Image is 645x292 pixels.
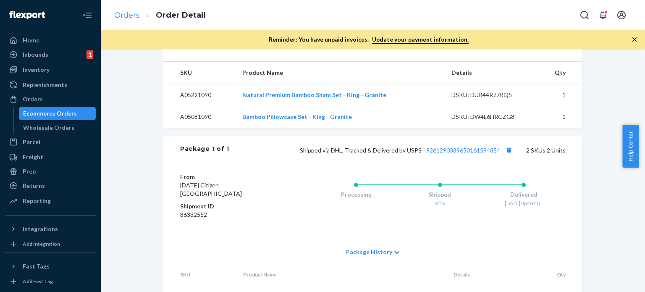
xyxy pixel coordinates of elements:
[163,264,236,285] th: SKU
[19,107,96,120] a: Ecommerce Orders
[5,78,96,92] a: Replenishments
[23,109,77,118] div: Ecommerce Orders
[503,145,514,155] button: Copy tracking number
[163,106,236,128] td: A05081090
[5,165,96,178] a: Prep
[613,7,630,24] button: Open account menu
[5,92,96,106] a: Orders
[242,113,352,120] a: Bamboo Pillowcase Set - King - Granite
[269,35,469,44] p: Reminder: You have unpaid invoices.
[426,147,500,154] a: 9261290339650161594854
[114,11,140,20] a: Orders
[537,84,582,106] td: 1
[23,66,50,74] div: Inventory
[236,264,447,285] th: Product Name
[5,34,96,47] a: Home
[5,239,96,249] a: Add Integration
[622,125,639,168] button: Help Center
[236,62,444,84] th: Product Name
[5,135,96,149] a: Parcel
[5,179,96,192] a: Returns
[23,197,51,205] div: Reporting
[537,62,582,84] th: Qty
[5,276,96,287] a: Add Fast Tag
[398,190,482,199] div: Shipped
[9,11,45,19] img: Flexport logo
[180,145,229,155] div: Package 1 of 1
[23,262,50,271] div: Fast Tags
[107,3,212,28] ol: breadcrumbs
[23,81,67,89] div: Replenishments
[539,264,582,285] th: Qty
[451,91,530,99] div: DSKU: DUR44R77RQ5
[482,190,566,199] div: Delivered
[19,121,96,134] a: Wholesale Orders
[445,62,537,84] th: Details
[398,200,482,207] div: 9/16
[5,260,96,273] button: Fast Tags
[23,278,53,285] div: Add Fast Tag
[23,153,43,161] div: Freight
[23,50,48,59] div: Inbounds
[163,62,236,84] th: SKU
[576,7,593,24] button: Open Search Box
[180,173,281,181] dt: From
[537,106,582,128] td: 1
[163,84,236,106] td: A05221090
[23,182,45,190] div: Returns
[23,95,43,103] div: Orders
[5,63,96,76] a: Inventory
[595,7,611,24] button: Open notifications
[346,248,392,256] span: Package History
[23,167,36,176] div: Prep
[314,190,398,199] div: Processing
[23,138,40,146] div: Parcel
[87,50,93,59] div: 1
[180,210,281,219] dd: 86332552
[5,222,96,236] button: Integrations
[23,225,58,233] div: Integrations
[242,91,386,98] a: Natural Premium Bamboo Sham Set - King - Granite
[79,7,96,24] button: Close Navigation
[447,264,539,285] th: Details
[23,124,74,132] div: Wholesale Orders
[482,200,566,207] div: [DATE] 8pm MDT
[451,113,530,121] div: DSKU: DW4L6HRGZG8
[5,150,96,164] a: Freight
[372,36,469,44] a: Update your payment information.
[180,202,281,210] dt: Shipment ID
[229,145,566,155] div: 2 SKUs 2 Units
[17,6,47,13] span: Support
[23,36,39,45] div: Home
[180,182,242,197] span: [DATE] Citizen [GEOGRAPHIC_DATA]
[300,147,514,154] span: Shipped via DHL, Tracked & Delivered by USPS
[23,240,60,247] div: Add Integration
[156,11,206,20] a: Order Detail
[5,48,96,61] a: Inbounds1
[5,194,96,208] a: Reporting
